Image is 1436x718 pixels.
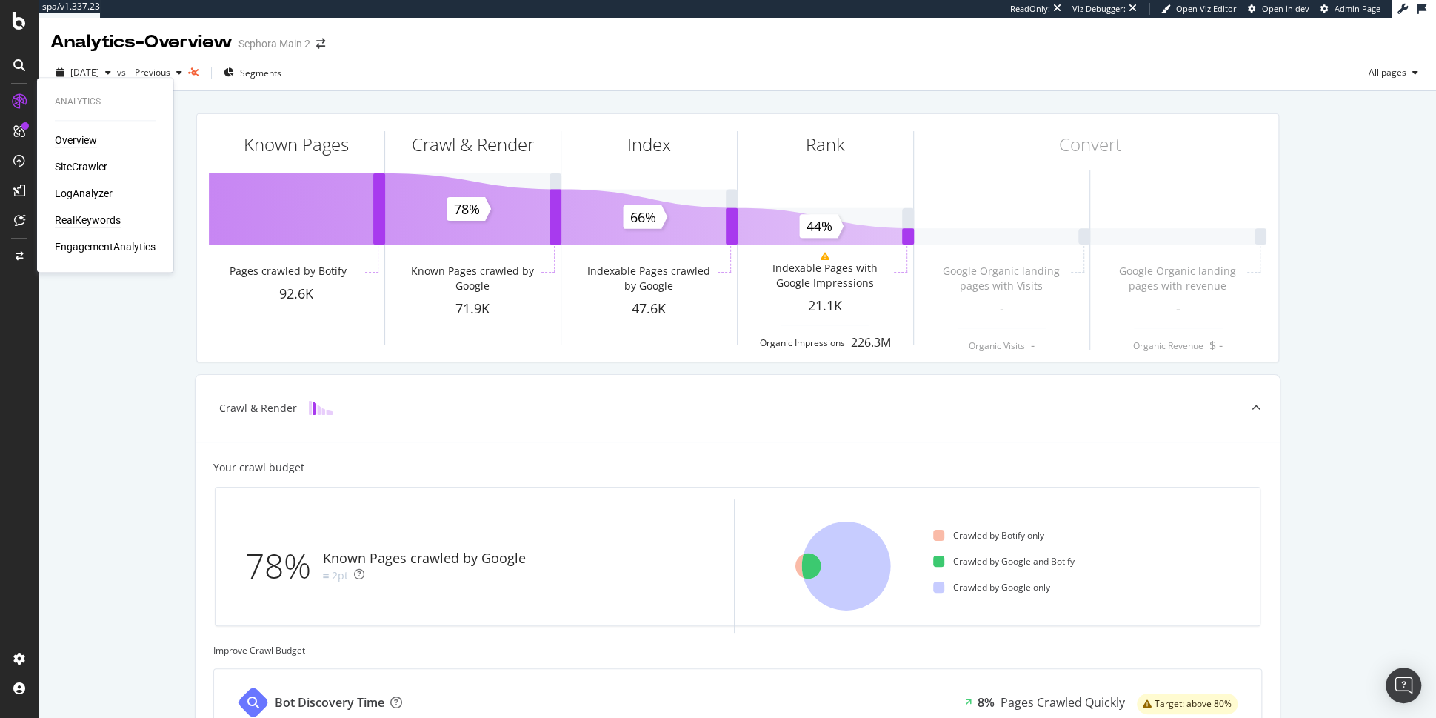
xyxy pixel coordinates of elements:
div: 2pt [332,568,348,583]
button: [DATE] [50,61,117,84]
div: Analytics - Overview [50,30,233,55]
div: 78% [245,542,323,591]
div: arrow-right-arrow-left [316,39,325,49]
div: Organic Impressions [760,336,845,349]
div: Indexable Pages crawled by Google [582,264,715,293]
div: Known Pages crawled by Google [323,549,526,568]
a: Open in dev [1248,3,1309,15]
button: Previous [129,61,188,84]
div: Indexable Pages with Google Impressions [758,261,891,290]
span: Admin Page [1335,3,1380,14]
a: SiteCrawler [55,159,107,174]
span: Open in dev [1262,3,1309,14]
div: Crawled by Google and Botify [933,555,1075,568]
div: Sephora Main 2 [238,36,310,51]
div: Analytics [55,96,156,108]
div: Open Intercom Messenger [1386,668,1421,703]
div: 8% [978,694,995,711]
img: block-icon [309,401,333,415]
div: warning label [1137,694,1238,714]
div: 21.1K [738,296,913,316]
div: Crawl & Render [219,401,297,416]
div: Rank [806,132,845,157]
div: Your crawl budget [213,460,304,475]
a: EngagementAnalytics [55,239,156,254]
div: 92.6K [209,285,384,304]
span: Open Viz Editor [1176,3,1237,14]
a: Admin Page [1320,3,1380,15]
span: Segments [240,67,281,79]
div: Improve Crawl Budget [213,644,1262,656]
div: Known Pages crawled by Google [406,264,538,293]
div: Crawled by Google only [933,581,1050,594]
div: 71.9K [385,299,561,319]
a: RealKeywords [55,213,121,227]
span: vs [117,66,129,79]
div: Bot Discovery Time [275,694,384,711]
div: Crawl & Render [412,132,534,157]
button: All pages [1363,61,1424,84]
button: Segments [218,61,287,84]
img: Equal [323,574,329,578]
div: 226.3M [851,334,891,351]
span: Previous [129,66,170,79]
div: Known Pages [244,132,349,157]
span: 2025 Sep. 11th [70,66,99,79]
div: Index [627,132,671,157]
div: Pages crawled by Botify [230,264,347,279]
div: Pages Crawled Quickly [1001,694,1125,711]
div: Viz Debugger: [1072,3,1126,15]
a: Open Viz Editor [1161,3,1237,15]
div: Crawled by Botify only [933,529,1044,542]
a: LogAnalyzer [55,186,113,201]
a: Overview [55,133,97,147]
div: 47.6K [561,299,737,319]
div: ReadOnly: [1010,3,1050,15]
span: Target: above 80% [1155,699,1232,708]
span: All pages [1363,66,1406,79]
